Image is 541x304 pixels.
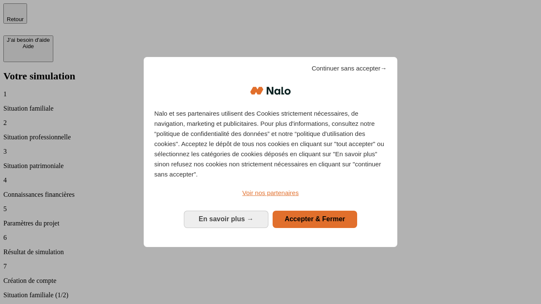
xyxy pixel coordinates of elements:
span: Continuer sans accepter→ [311,63,387,73]
div: Bienvenue chez Nalo Gestion du consentement [144,57,397,247]
button: En savoir plus: Configurer vos consentements [184,211,268,228]
span: Voir nos partenaires [242,189,298,196]
span: En savoir plus → [199,215,254,223]
span: Accepter & Fermer [284,215,345,223]
a: Voir nos partenaires [154,188,387,198]
button: Accepter & Fermer: Accepter notre traitement des données et fermer [273,211,357,228]
p: Nalo et ses partenaires utilisent des Cookies strictement nécessaires, de navigation, marketing e... [154,109,387,179]
img: Logo [250,78,291,103]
